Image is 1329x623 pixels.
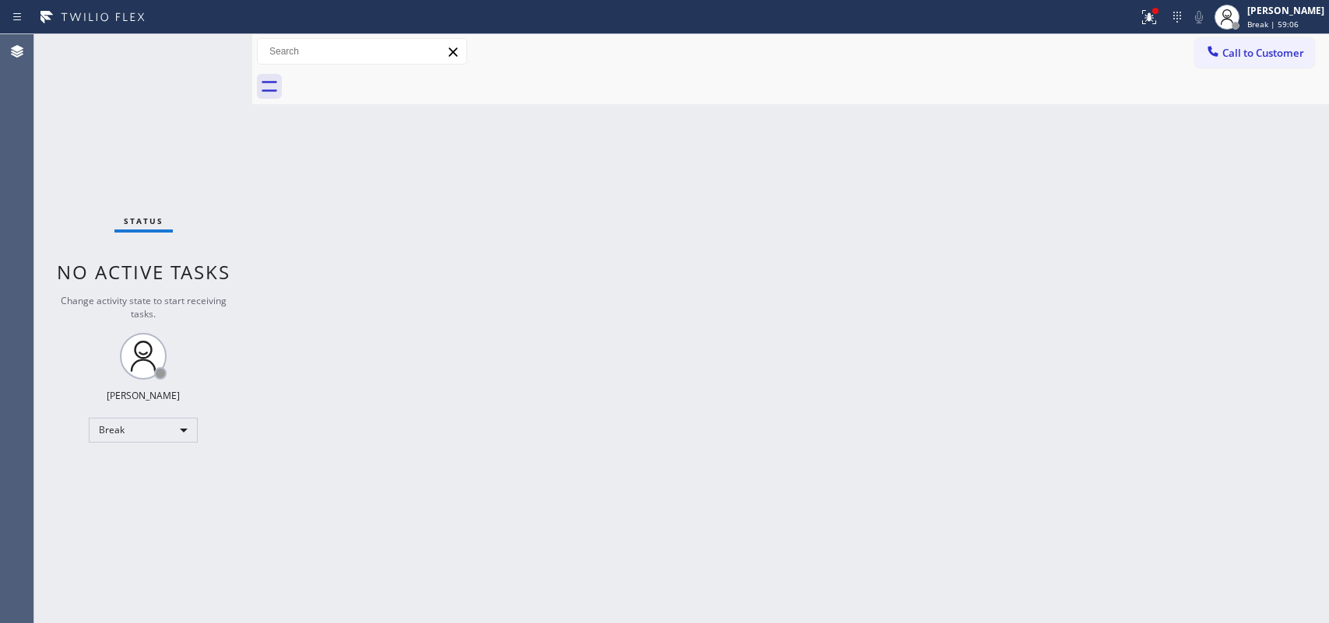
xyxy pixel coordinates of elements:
[61,294,227,320] span: Change activity state to start receiving tasks.
[57,259,230,285] span: No active tasks
[1247,19,1299,30] span: Break | 59:06
[107,389,180,402] div: [PERSON_NAME]
[1195,38,1314,68] button: Call to Customer
[1247,4,1324,17] div: [PERSON_NAME]
[1222,46,1304,60] span: Call to Customer
[89,418,198,443] div: Break
[124,215,163,226] span: Status
[258,39,466,64] input: Search
[1188,6,1210,28] button: Mute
